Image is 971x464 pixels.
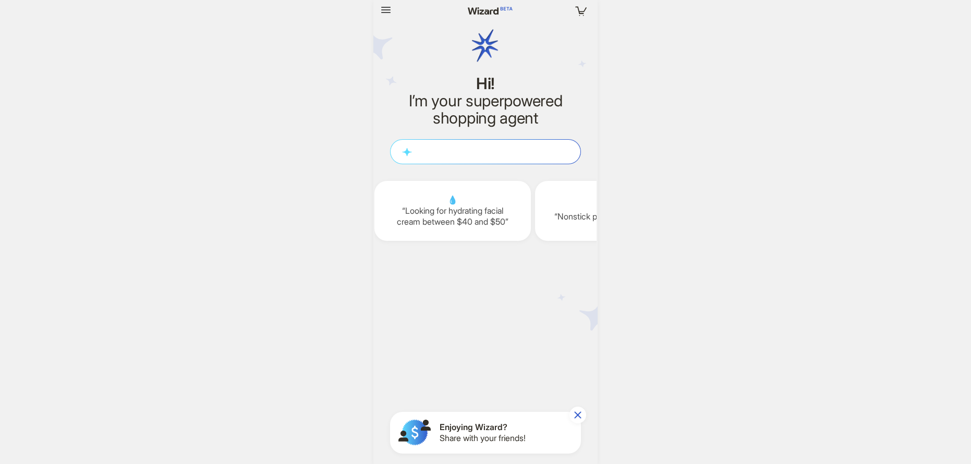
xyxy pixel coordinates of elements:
[543,200,683,211] span: 🍳
[440,422,526,433] span: Enjoying Wizard?
[390,92,581,127] h2: I’m your superpowered shopping agent
[374,181,531,241] div: 💧Looking for hydrating facial cream between $40 and $50
[454,4,517,88] img: wizard logo
[383,194,523,205] span: 💧
[390,75,581,92] h1: Hi!
[383,205,523,227] q: Looking for hydrating facial cream between $40 and $50
[535,181,691,241] div: 🍳Nonstick pan that is oven-safe
[390,412,581,454] button: Enjoying Wizard?Share with your friends!
[543,211,683,222] q: Nonstick pan that is oven-safe
[440,433,526,444] span: Share with your friends!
